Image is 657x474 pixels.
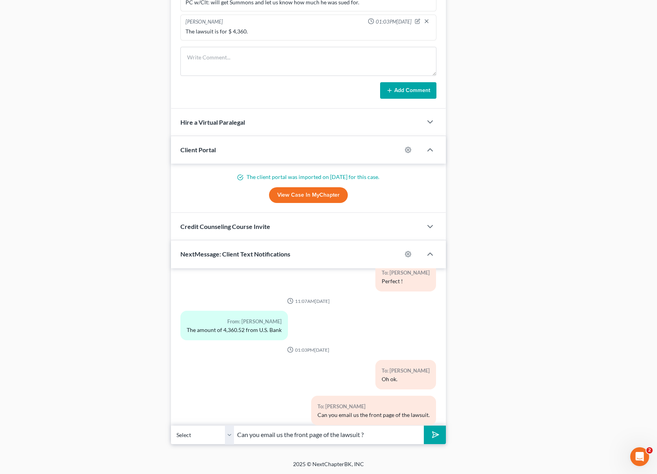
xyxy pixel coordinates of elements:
[382,366,430,375] div: To: [PERSON_NAME]
[380,82,436,99] button: Add Comment
[180,250,290,258] span: NextMessage: Client Text Notifications
[382,375,430,383] div: Oh ok.
[317,411,430,419] div: Can you email us the front page of the lawsuit.
[187,326,282,334] div: The amount of 4,360.52 from U.S. Bank
[180,118,245,126] span: Hire a Virtual Paralegal
[180,146,216,153] span: Client Portal
[180,347,436,353] div: 01:03PM[DATE]
[234,425,424,444] input: Say something...
[376,18,412,26] span: 01:03PM[DATE]
[186,18,223,26] div: [PERSON_NAME]
[317,402,430,411] div: To: [PERSON_NAME]
[180,223,270,230] span: Credit Counseling Course Invite
[180,298,436,304] div: 11:07AM[DATE]
[269,187,348,203] a: View Case in MyChapter
[382,268,430,277] div: To: [PERSON_NAME]
[187,317,282,326] div: From: [PERSON_NAME]
[382,277,430,285] div: Perfect !
[180,173,436,181] p: The client portal was imported on [DATE] for this case.
[646,447,653,454] span: 2
[630,447,649,466] iframe: Intercom live chat
[186,28,431,35] div: The lawsuit is for $ 4,360.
